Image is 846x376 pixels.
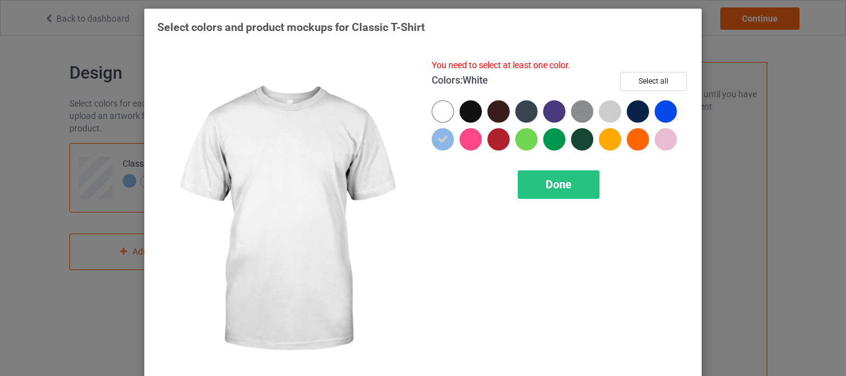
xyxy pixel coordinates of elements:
[620,72,687,91] button: Select all
[432,74,488,87] h4: :
[432,74,460,86] span: Colors
[571,100,593,123] img: heather_texture.png
[546,178,572,191] span: Done
[432,60,570,70] span: You need to select at least one color.
[157,20,425,33] span: Select colors and product mockups for Classic T-Shirt
[463,74,488,86] span: White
